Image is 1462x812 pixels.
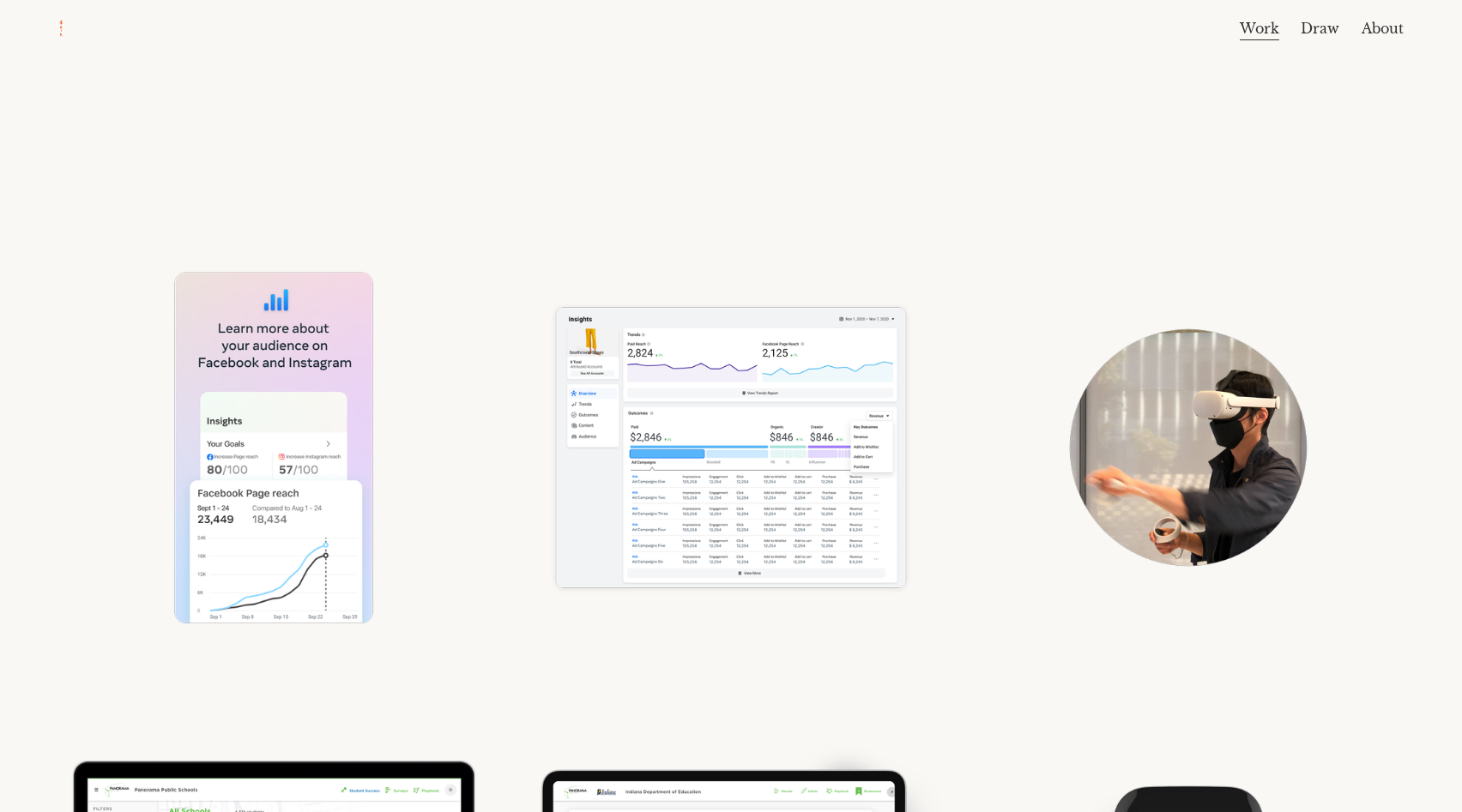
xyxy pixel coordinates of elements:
[1362,15,1404,42] a: About
[972,232,1404,664] a: Meta Reality Lab 🔒
[58,232,490,664] a: Insights
[1301,15,1339,42] a: Draw
[1240,15,1279,42] a: Work
[516,232,947,664] a: Ads
[58,20,63,37] img: Roger Zhu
